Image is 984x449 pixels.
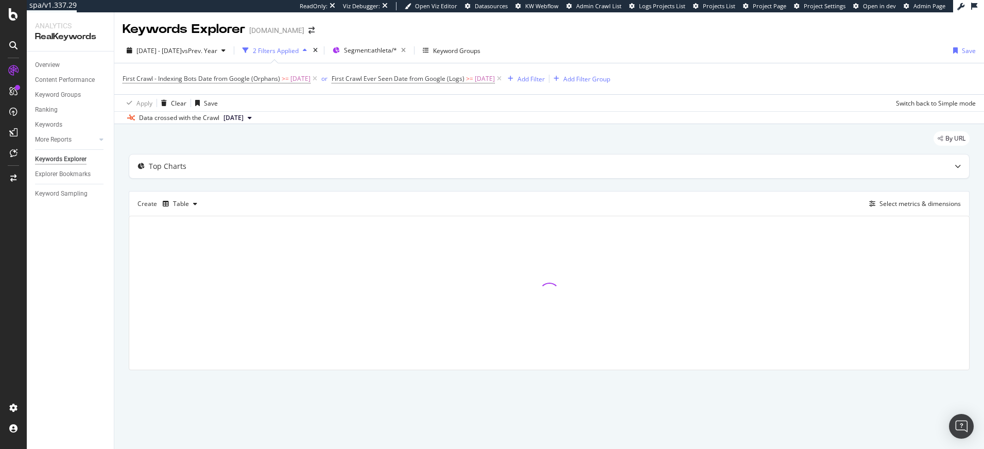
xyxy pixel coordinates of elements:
a: Content Performance [35,75,107,85]
span: [DATE] [475,72,495,86]
button: Segment:athleta/* [329,42,410,59]
span: Logs Projects List [639,2,685,10]
span: By URL [945,135,965,142]
button: Keyword Groups [419,42,485,59]
button: Switch back to Simple mode [892,95,976,111]
div: Create [137,196,201,212]
span: Segment: athleta/* [344,46,397,55]
div: Keywords [35,119,62,130]
span: Projects List [703,2,735,10]
div: Keyword Sampling [35,188,88,199]
span: >= [282,74,289,83]
span: Project Settings [804,2,845,10]
div: 2 Filters Applied [253,46,299,55]
div: Keywords Explorer [123,21,245,38]
span: Datasources [475,2,508,10]
a: Project Settings [794,2,845,10]
span: First Crawl Ever Seen Date from Google (Logs) [332,74,464,83]
span: Open in dev [863,2,896,10]
div: Save [962,46,976,55]
button: Add Filter Group [549,73,610,85]
a: Ranking [35,105,107,115]
div: Explorer Bookmarks [35,169,91,180]
a: Keywords Explorer [35,154,107,165]
button: Save [191,95,218,111]
span: Project Page [753,2,786,10]
a: Project Page [743,2,786,10]
button: or [321,74,327,83]
button: Add Filter [504,73,545,85]
div: RealKeywords [35,31,106,43]
div: Viz Debugger: [343,2,380,10]
div: Save [204,99,218,108]
a: Explorer Bookmarks [35,169,107,180]
div: Table [173,201,189,207]
button: 2 Filters Applied [238,42,311,59]
a: Overview [35,60,107,71]
button: Select metrics & dimensions [865,198,961,210]
div: Select metrics & dimensions [879,199,961,208]
div: Content Performance [35,75,95,85]
button: [DATE] - [DATE]vsPrev. Year [123,42,230,59]
div: Keywords Explorer [35,154,87,165]
div: Ranking [35,105,58,115]
span: Open Viz Editor [415,2,457,10]
a: Open Viz Editor [405,2,457,10]
span: KW Webflow [525,2,559,10]
a: More Reports [35,134,96,145]
span: Admin Page [913,2,945,10]
button: Table [159,196,201,212]
div: arrow-right-arrow-left [308,27,315,34]
div: Open Intercom Messenger [949,414,974,439]
div: Top Charts [149,161,186,171]
div: Data crossed with the Crawl [139,113,219,123]
span: Admin Crawl List [576,2,622,10]
a: Open in dev [853,2,896,10]
div: Add Filter Group [563,75,610,83]
div: Analytics [35,21,106,31]
a: Keyword Sampling [35,188,107,199]
a: Projects List [693,2,735,10]
div: Keyword Groups [35,90,81,100]
button: Clear [157,95,186,111]
div: Add Filter [517,75,545,83]
span: >= [466,74,473,83]
a: Logs Projects List [629,2,685,10]
div: times [311,45,320,56]
div: ReadOnly: [300,2,327,10]
div: Overview [35,60,60,71]
button: Save [949,42,976,59]
button: [DATE] [219,112,256,124]
div: Apply [136,99,152,108]
div: Keyword Groups [433,46,480,55]
span: [DATE] [290,72,310,86]
a: Admin Page [904,2,945,10]
button: Apply [123,95,152,111]
span: vs Prev. Year [182,46,217,55]
a: Keyword Groups [35,90,107,100]
span: [DATE] - [DATE] [136,46,182,55]
div: Clear [171,99,186,108]
div: Switch back to Simple mode [896,99,976,108]
div: legacy label [934,131,970,146]
div: [DOMAIN_NAME] [249,25,304,36]
span: First Crawl - Indexing Bots Date from Google (Orphans) [123,74,280,83]
span: 2025 Sep. 3rd [223,113,244,123]
a: Datasources [465,2,508,10]
a: Keywords [35,119,107,130]
a: KW Webflow [515,2,559,10]
a: Admin Crawl List [566,2,622,10]
div: More Reports [35,134,72,145]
